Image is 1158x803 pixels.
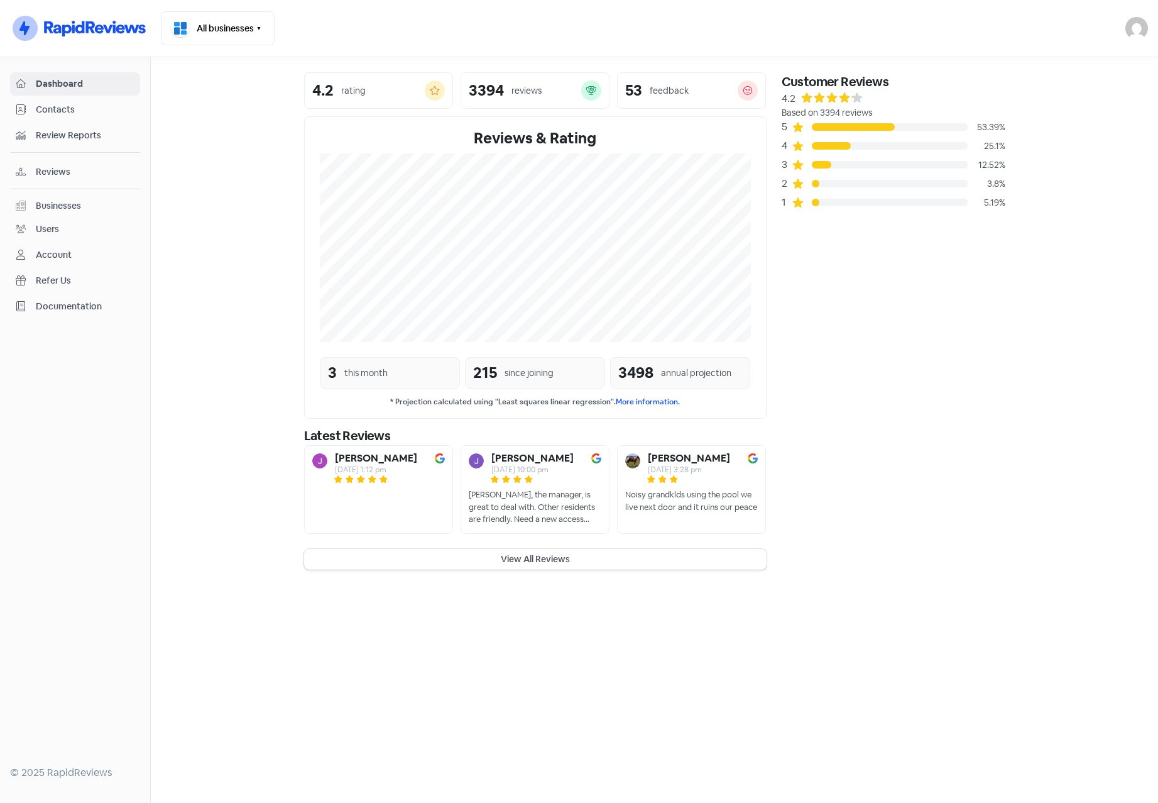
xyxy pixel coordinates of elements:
div: 4.2 [312,83,334,98]
b: [PERSON_NAME] [491,453,574,463]
div: Users [36,223,59,236]
span: Contacts [36,103,134,116]
a: Documentation [10,295,140,318]
img: Image [591,453,601,463]
div: [PERSON_NAME], the manager, is great to deal with. Other residents are friendly. Need a new acces... [469,489,601,526]
div: 5.19% [968,196,1005,209]
img: Image [435,453,445,463]
a: More information. [616,397,680,407]
img: Avatar [469,453,484,468]
a: 4.2rating [304,72,453,109]
b: [PERSON_NAME] [335,453,417,463]
a: Dashboard [10,72,140,96]
div: 53.39% [968,121,1005,134]
div: © 2025 RapidReviews [10,765,140,780]
a: 3394reviews [461,72,609,109]
div: Customer Reviews [782,72,1005,91]
div: 53 [625,83,642,98]
a: Users [10,218,140,241]
span: Documentation [36,300,134,313]
div: since joining [505,367,554,380]
img: User [1125,17,1148,40]
div: [DATE] 1:12 pm [335,466,417,473]
a: Account [10,243,140,267]
div: 3.8% [968,177,1005,191]
div: 3 [328,362,337,384]
div: 3394 [469,83,504,98]
a: Review Reports [10,124,140,147]
div: 25.1% [968,140,1005,153]
div: Reviews & Rating [320,127,751,150]
div: [DATE] 10:00 pm [491,466,574,473]
img: Image [748,453,758,463]
div: 5 [782,119,792,135]
div: 4.2 [782,91,795,106]
div: 3498 [618,362,653,384]
div: 2 [782,176,792,191]
small: * Projection calculated using "Least squares linear regression". [320,396,751,408]
button: All businesses [161,11,275,45]
a: 53feedback [617,72,766,109]
span: Refer Us [36,274,134,287]
div: rating [341,84,366,97]
div: this month [344,367,388,380]
a: Businesses [10,194,140,218]
div: [DATE] 3:28 pm [648,466,730,473]
div: Account [36,248,72,262]
iframe: chat widget [1105,753,1145,790]
img: Avatar [312,453,327,468]
button: View All Reviews [304,549,767,570]
div: 12.52% [968,158,1005,172]
a: Reviews [10,160,140,184]
a: Contacts [10,98,140,121]
span: Reviews [36,165,134,179]
div: Businesses [36,199,81,213]
div: 3 [782,157,792,172]
div: reviews [511,84,542,97]
div: 4 [782,138,792,153]
div: annual projection [661,367,731,380]
div: 1 [782,195,792,210]
img: Avatar [625,453,640,468]
div: feedback [650,84,689,97]
div: Latest Reviews [304,426,767,445]
a: Refer Us [10,269,140,292]
span: Review Reports [36,129,134,142]
b: [PERSON_NAME] [648,453,730,463]
span: Dashboard [36,77,134,91]
div: Noisy grandklds using the pool we live next door and it ruins our peace [625,489,758,513]
div: 215 [473,362,497,384]
div: Based on 3394 reviews [782,106,1005,119]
